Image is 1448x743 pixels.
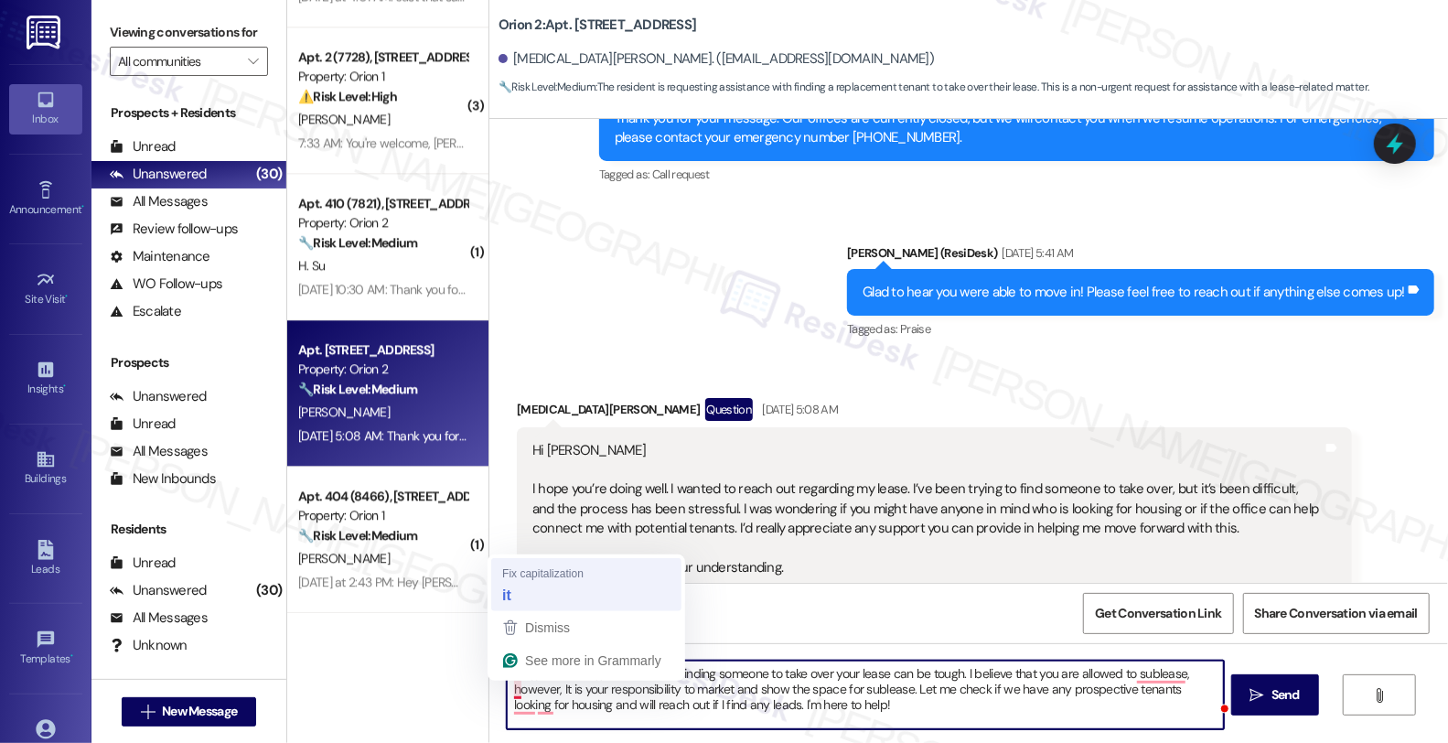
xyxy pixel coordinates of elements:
div: (30) [252,160,286,188]
button: Send [1231,674,1320,716]
strong: 🔧 Risk Level: Medium [298,527,417,544]
span: [PERSON_NAME] [298,404,390,420]
a: Insights • [9,354,82,404]
div: Tagged as: [599,161,1434,188]
div: Review follow-ups [110,220,238,239]
div: Escalate [110,302,181,321]
div: Unknown [110,636,188,655]
div: [MEDICAL_DATA][PERSON_NAME]. ([EMAIL_ADDRESS][DOMAIN_NAME]) [499,49,934,69]
a: Buildings [9,444,82,493]
span: : The resident is requesting assistance with finding a replacement tenant to take over their leas... [499,78,1369,97]
i:  [1373,688,1387,703]
div: All Messages [110,442,208,461]
button: Share Conversation via email [1243,593,1430,634]
a: Inbox [9,84,82,134]
span: H. Su [298,257,326,274]
div: Hi [PERSON_NAME] I hope you’re doing well. I wanted to reach out regarding my lease. I’ve been tr... [532,441,1323,637]
a: Site Visit • [9,264,82,314]
div: [DATE] 5:08 AM [757,400,838,419]
span: New Message [162,702,237,721]
input: All communities [118,47,239,76]
span: Share Conversation via email [1255,604,1418,623]
div: (30) [252,576,286,605]
div: [DATE] 10:30 AM: Thank you for your message. Our offices are currently closed, but we will contac... [298,281,1413,297]
div: Prospects + Residents [91,103,286,123]
textarea: To enrich screen reader interactions, please activate Accessibility in Grammarly extension settings [507,661,1224,729]
div: Unread [110,415,176,434]
i:  [1250,688,1264,703]
button: New Message [122,697,257,727]
b: Orion 2: Apt. [STREET_ADDRESS] [499,16,696,35]
a: Leads [9,534,82,584]
span: Send [1271,685,1300,705]
div: Prospects [91,353,286,372]
div: [MEDICAL_DATA][PERSON_NAME] [517,398,1352,427]
div: Apt. 2 (7728), [STREET_ADDRESS] [298,48,467,67]
span: [PERSON_NAME] [298,111,390,127]
div: [PERSON_NAME] (ResiDesk) [847,243,1434,269]
div: WO Follow-ups [110,275,222,294]
span: [PERSON_NAME] [298,550,390,566]
strong: 🔧 Risk Level: Medium [298,234,417,251]
span: Praise [900,321,930,337]
strong: 🔧 Risk Level: Medium [298,381,417,397]
span: • [70,650,73,662]
div: All Messages [110,608,208,628]
span: • [63,380,66,393]
i:  [248,54,258,69]
div: New Inbounds [110,469,216,489]
div: Glad to hear you were able to move in! Please feel free to reach out if anything else comes up! [863,283,1405,302]
div: Property: Orion 2 [298,213,467,232]
div: Unanswered [110,165,207,184]
div: [DATE] 5:41 AM [998,243,1074,263]
div: Apt. 404 (8466), [STREET_ADDRESS] [298,487,467,506]
div: [DATE] 5:08 AM: Thank you for your message. Our offices are currently closed, but we will contact... [298,427,1410,444]
i:  [141,705,155,719]
span: Call request [652,167,710,182]
div: Question [705,398,754,421]
div: Unread [110,554,176,573]
span: • [81,200,84,213]
label: Viewing conversations for [110,18,268,47]
div: Tagged as: [847,316,1434,342]
div: Residents [91,520,286,539]
div: Unanswered [110,387,207,406]
button: Get Conversation Link [1083,593,1233,634]
span: • [66,290,69,303]
strong: ⚠️ Risk Level: High [298,88,397,104]
div: Maintenance [110,247,210,266]
div: Unread [110,137,176,156]
strong: 🔧 Risk Level: Medium [499,80,595,94]
a: Templates • [9,624,82,673]
div: Unanswered [110,581,207,600]
span: Get Conversation Link [1095,604,1221,623]
div: Property: Orion 2 [298,360,467,379]
div: Property: Orion 1 [298,506,467,525]
div: Property: Orion 1 [298,67,467,86]
img: ResiDesk Logo [27,16,64,49]
div: All Messages [110,192,208,211]
div: [DATE] at 2:43 PM: Hey [PERSON_NAME], we appreciate your text! We'll be back at 11AM to help you ... [298,574,1120,590]
div: Apt. [STREET_ADDRESS] [298,340,467,360]
div: Apt. 410 (7821), [STREET_ADDRESS][PERSON_NAME] [298,194,467,213]
div: Thank you for your message. Our offices are currently closed, but we will contact you when we res... [615,109,1405,148]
